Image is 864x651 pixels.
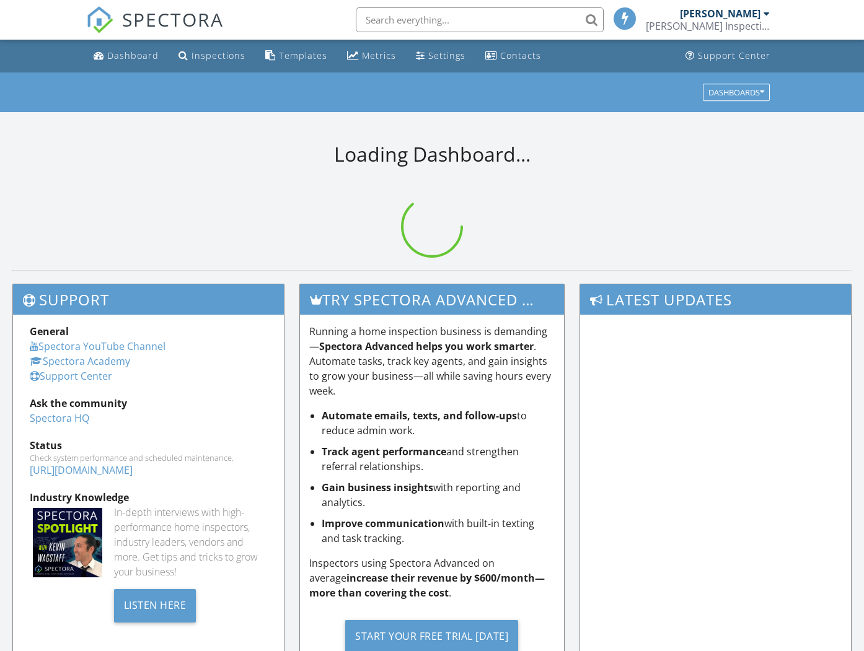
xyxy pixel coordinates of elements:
[30,438,267,453] div: Status
[342,45,401,68] a: Metrics
[30,369,112,383] a: Support Center
[30,325,69,338] strong: General
[86,6,113,33] img: The Best Home Inspection Software - Spectora
[192,50,245,61] div: Inspections
[322,444,554,474] li: and strengthen referral relationships.
[428,50,465,61] div: Settings
[174,45,250,68] a: Inspections
[309,556,554,600] p: Inspectors using Spectora Advanced on average .
[260,45,332,68] a: Templates
[480,45,546,68] a: Contacts
[708,88,764,97] div: Dashboards
[322,409,517,422] strong: Automate emails, texts, and follow-ups
[30,339,165,353] a: Spectora YouTube Channel
[698,50,770,61] div: Support Center
[322,408,554,438] li: to reduce admin work.
[30,490,267,505] div: Industry Knowledge
[13,284,284,315] h3: Support
[30,463,133,477] a: [URL][DOMAIN_NAME]
[646,20,770,32] div: Kelly Inspections LLC
[319,339,534,353] strong: Spectora Advanced helps you work smarter
[322,481,433,494] strong: Gain business insights
[279,50,327,61] div: Templates
[322,517,444,530] strong: Improve communication
[30,354,130,368] a: Spectora Academy
[300,284,563,315] h3: Try spectora advanced [DATE]
[322,480,554,510] li: with reporting and analytics.
[681,45,775,68] a: Support Center
[114,589,196,623] div: Listen Here
[114,598,196,611] a: Listen Here
[122,6,224,32] span: SPECTORA
[33,508,102,577] img: Spectoraspolightmain
[309,571,545,600] strong: increase their revenue by $600/month—more than covering the cost
[580,284,851,315] h3: Latest Updates
[107,50,159,61] div: Dashboard
[322,516,554,546] li: with built-in texting and task tracking.
[356,7,604,32] input: Search everything...
[30,411,89,425] a: Spectora HQ
[86,17,224,43] a: SPECTORA
[322,445,446,458] strong: Track agent performance
[30,453,267,463] div: Check system performance and scheduled maintenance.
[309,324,554,398] p: Running a home inspection business is demanding— . Automate tasks, track key agents, and gain ins...
[114,505,268,579] div: In-depth interviews with high-performance home inspectors, industry leaders, vendors and more. Ge...
[411,45,470,68] a: Settings
[30,396,267,411] div: Ask the community
[89,45,164,68] a: Dashboard
[500,50,541,61] div: Contacts
[362,50,396,61] div: Metrics
[703,84,770,101] button: Dashboards
[680,7,760,20] div: [PERSON_NAME]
